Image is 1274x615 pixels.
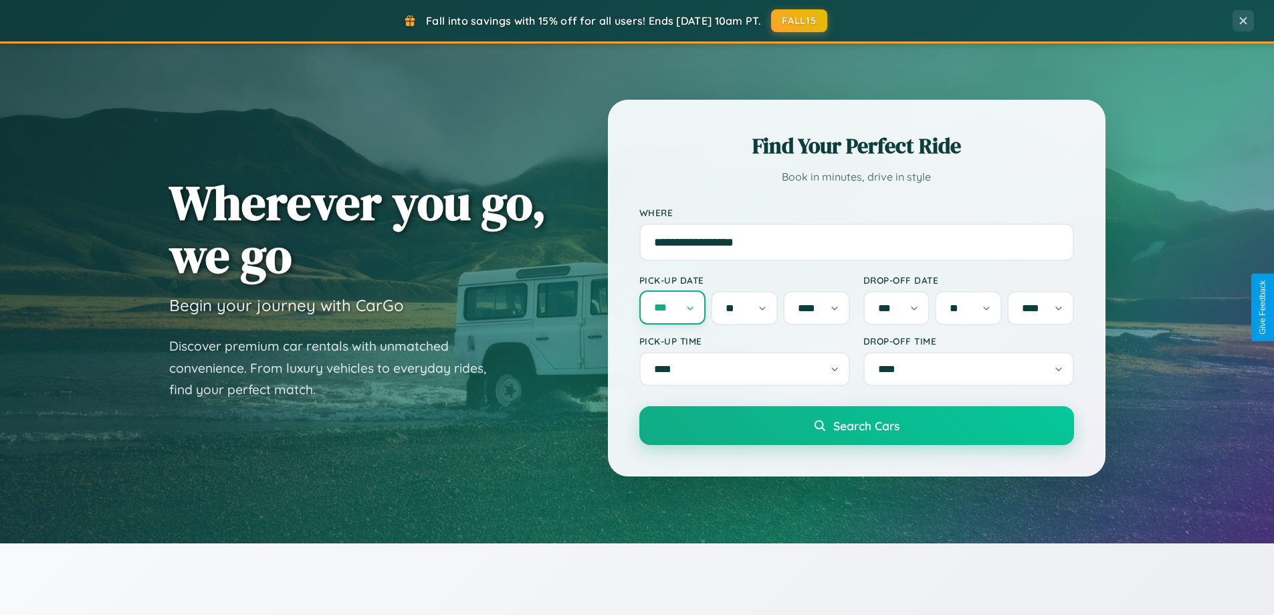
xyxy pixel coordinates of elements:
p: Discover premium car rentals with unmatched convenience. From luxury vehicles to everyday rides, ... [169,335,504,401]
span: Search Cars [833,418,899,433]
button: FALL15 [771,9,827,32]
span: Fall into savings with 15% off for all users! Ends [DATE] 10am PT. [426,14,761,27]
div: Give Feedback [1258,280,1267,335]
label: Pick-up Time [639,335,850,347]
h3: Begin your journey with CarGo [169,295,404,315]
h1: Wherever you go, we go [169,176,546,282]
button: Search Cars [639,406,1074,445]
label: Where [639,207,1074,218]
label: Pick-up Date [639,274,850,286]
h2: Find Your Perfect Ride [639,131,1074,161]
label: Drop-off Time [863,335,1074,347]
label: Drop-off Date [863,274,1074,286]
p: Book in minutes, drive in style [639,167,1074,187]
